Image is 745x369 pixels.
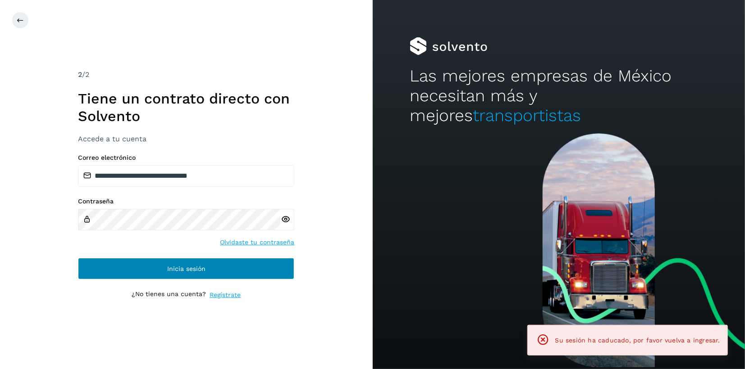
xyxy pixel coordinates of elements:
[78,90,294,125] h1: Tiene un contrato directo con Solvento
[410,66,708,126] h2: Las mejores empresas de México necesitan más y mejores
[132,290,206,300] p: ¿No tienes una cuenta?
[220,238,294,247] a: Olvidaste tu contraseña
[78,70,82,79] span: 2
[78,135,294,143] h3: Accede a tu cuenta
[473,106,581,125] span: transportistas
[78,198,294,205] label: Contraseña
[210,290,241,300] a: Regístrate
[555,337,720,344] span: Su sesión ha caducado, por favor vuelva a ingresar.
[78,69,294,80] div: /2
[167,265,206,272] span: Inicia sesión
[78,258,294,279] button: Inicia sesión
[78,154,294,162] label: Correo electrónico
